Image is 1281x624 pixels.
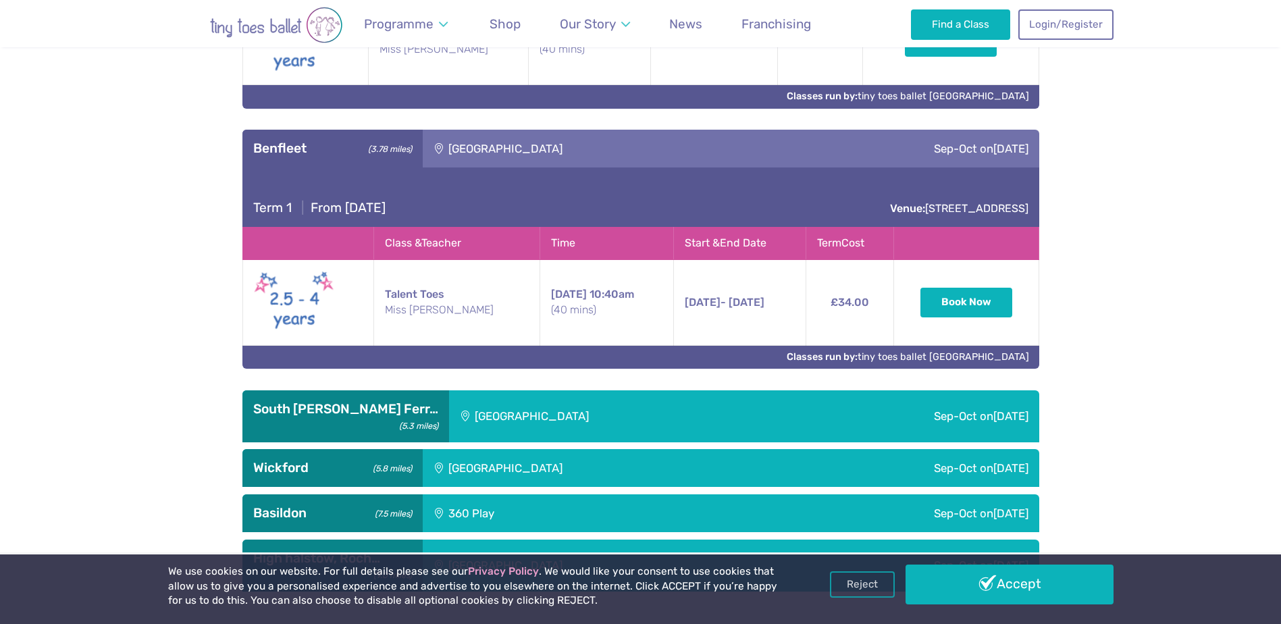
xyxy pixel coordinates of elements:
div: Sep-Oct on [771,130,1039,167]
div: Sep-Oct on [771,449,1039,487]
span: [DATE] [993,506,1028,520]
a: Venue:[STREET_ADDRESS] [890,202,1028,215]
span: [DATE] [993,461,1028,475]
a: Reject [830,571,895,597]
td: Talent Toes [373,259,540,345]
span: | [295,200,311,215]
small: (3.78 miles) [363,140,411,155]
a: Login/Register [1018,9,1113,39]
div: [GEOGRAPHIC_DATA] [449,390,783,442]
div: Sep-Oct on [679,494,1039,532]
span: Our Story [560,16,616,32]
span: [DATE] [993,142,1028,155]
small: (5.8 miles) [368,460,411,474]
a: Shop [483,8,527,40]
small: (40 mins) [551,303,662,317]
span: Programme [364,16,434,32]
strong: Classes run by: [787,351,858,363]
p: We use cookies on our website. For full details please see our . We would like your consent to us... [168,565,783,608]
div: [GEOGRAPHIC_DATA] [423,540,771,592]
td: 10:40am [540,259,673,345]
small: Miss [PERSON_NAME] [385,303,529,317]
h3: South [PERSON_NAME] Ferr… [253,401,438,417]
small: (5.3 miles) [394,417,438,432]
small: (40 mins) [540,42,640,57]
th: Class & Teacher [373,228,540,259]
div: Sep-Oct on [771,540,1039,592]
span: Shop [490,16,521,32]
img: Talent toes New (May 2025) [254,268,335,337]
span: News [669,16,702,32]
h3: Benfleet [253,140,412,157]
img: tiny toes ballet [168,7,384,43]
th: Start & End Date [674,228,806,259]
span: Term 1 [253,200,292,215]
a: Classes run by:tiny toes ballet [GEOGRAPHIC_DATA] [787,90,1029,102]
div: Sep-Oct on [783,390,1039,442]
span: [DATE] [685,296,721,309]
a: Classes run by:tiny toes ballet [GEOGRAPHIC_DATA] [787,351,1029,363]
a: Find a Class [911,9,1010,39]
td: £34.00 [806,259,894,345]
a: News [663,8,709,40]
div: [GEOGRAPHIC_DATA] [423,449,771,487]
span: Franchising [741,16,811,32]
a: Our Story [553,8,636,40]
span: - [DATE] [685,296,764,309]
a: Accept [906,565,1114,604]
div: 360 Play [423,494,679,532]
h4: From [DATE] [253,200,386,216]
small: (7.5 miles) [370,505,411,519]
h3: Basildon [253,505,412,521]
strong: Classes run by: [787,90,858,102]
span: [DATE] [551,288,587,301]
strong: Venue: [890,202,925,215]
a: Franchising [735,8,818,40]
a: Programme [358,8,454,40]
div: [GEOGRAPHIC_DATA] [423,130,771,167]
h3: Wickford [253,460,412,476]
th: Time [540,228,673,259]
th: Term Cost [806,228,894,259]
a: Privacy Policy [468,565,539,577]
h3: High halstow, Roch… [253,550,412,567]
button: Book Now [920,288,1012,317]
small: Miss [PERSON_NAME] [380,42,517,57]
span: [DATE] [993,409,1028,423]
